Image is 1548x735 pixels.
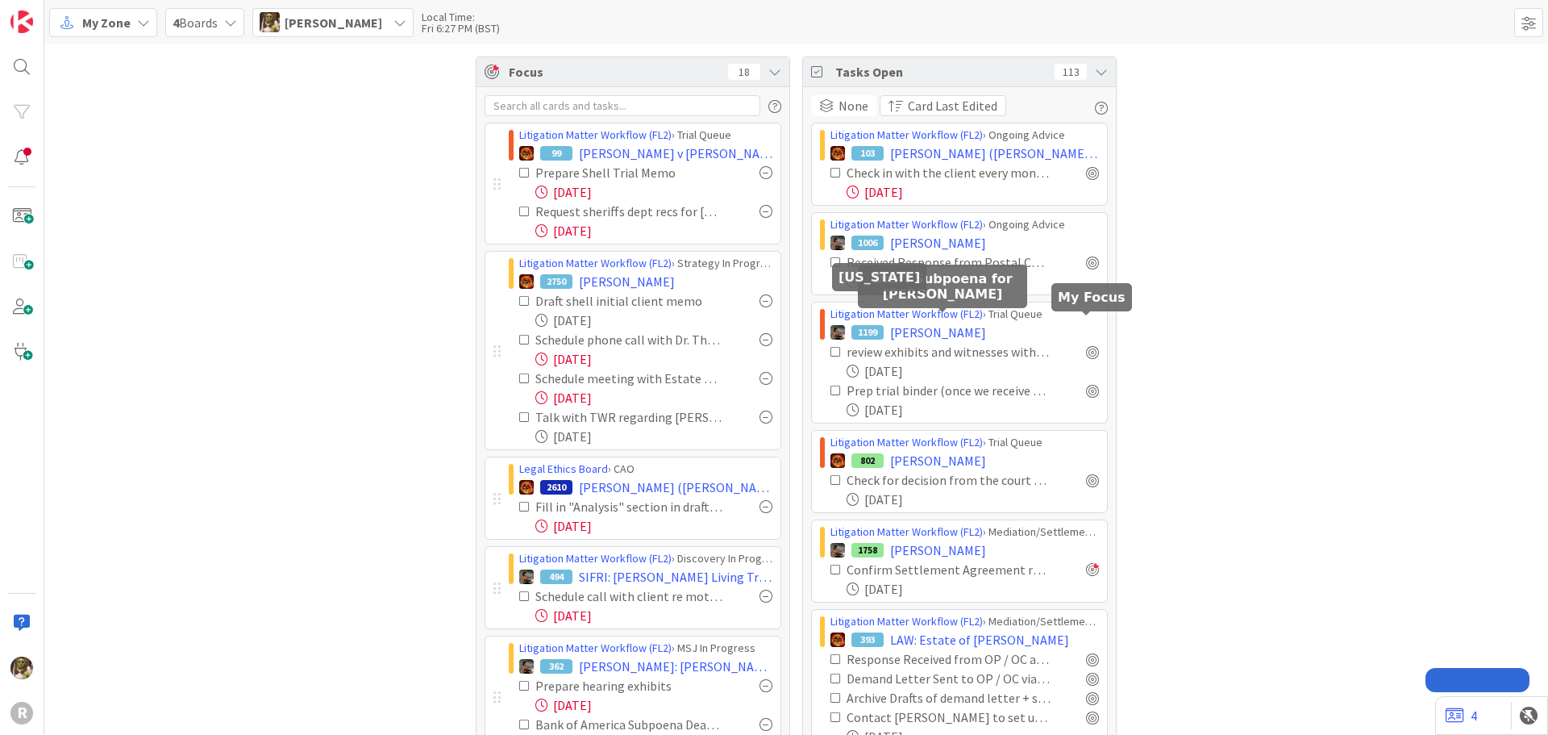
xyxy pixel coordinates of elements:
[847,708,1051,727] div: Contact [PERSON_NAME] to set up phone call with TWR (after petition is drafted)
[830,127,983,142] a: Litigation Matter Workflow (FL2)
[864,271,1021,302] h5: Draft Subpoena for [PERSON_NAME]
[535,695,772,715] div: [DATE]
[535,676,711,695] div: Prepare hearing exhibits
[851,543,884,558] div: 1758
[890,451,986,470] span: [PERSON_NAME]
[830,613,1099,630] div: › Mediation/Settlement in Progress
[535,291,724,311] div: Draft shell initial client memo
[535,606,772,625] div: [DATE]
[830,614,983,629] a: Litigation Matter Workflow (FL2)
[535,221,772,240] div: [DATE]
[830,633,845,647] img: TR
[847,400,1099,420] div: [DATE]
[519,127,772,144] div: › Trial Queue
[509,62,715,81] span: Focus
[535,202,724,221] div: Request sheriffs dept recs for [PERSON_NAME] and [PERSON_NAME]
[519,256,672,270] a: Litigation Matter Workflow (FL2)
[540,146,572,161] div: 99
[519,461,608,476] a: Legal Ethics Board
[847,163,1051,182] div: Check in with the client every month around the 15th Copy this task to next month if needed
[519,480,534,495] img: TR
[10,10,33,33] img: Visit kanbanzone.com
[1058,290,1126,305] h5: My Focus
[830,524,983,539] a: Litigation Matter Workflow (FL2)
[830,453,845,468] img: TR
[728,64,760,80] div: 18
[847,579,1099,599] div: [DATE]
[830,146,845,161] img: TR
[422,23,500,34] div: Fri 6:27 PM (BST)
[535,388,772,407] div: [DATE]
[519,127,672,142] a: Litigation Matter Workflow (FL2)
[830,435,983,449] a: Litigation Matter Workflow (FL2)
[10,657,33,679] img: DG
[830,543,845,558] img: MW
[847,381,1051,400] div: Prep trial binder (once we receive new date)
[422,11,500,23] div: Local Time:
[890,233,986,253] span: [PERSON_NAME]
[847,649,1051,669] div: Response Received from OP / OC and saved to file
[847,669,1051,688] div: Demand Letter Sent to OP / OC via US Mail + Email
[173,15,179,31] b: 4
[830,216,1099,233] div: › Ongoing Advice
[540,274,572,289] div: 2750
[519,255,772,272] div: › Strategy In Progress
[847,342,1051,361] div: review exhibits and witnesses with [PERSON_NAME]
[830,306,1099,323] div: › Trial Queue
[519,641,672,655] a: Litigation Matter Workflow (FL2)
[847,490,1099,509] div: [DATE]
[519,551,672,566] a: Litigation Matter Workflow (FL2)
[847,560,1051,579] div: Confirm Settlement Agreement received
[838,96,868,115] span: None
[579,567,772,587] span: SIFRI: [PERSON_NAME] Living Trust
[540,480,572,495] div: 2610
[535,182,772,202] div: [DATE]
[890,144,1099,163] span: [PERSON_NAME] ([PERSON_NAME] v [PERSON_NAME])
[579,657,772,676] span: [PERSON_NAME]: [PERSON_NAME] Abuse Claim
[535,427,772,446] div: [DATE]
[579,144,772,163] span: [PERSON_NAME] v [PERSON_NAME]
[830,236,845,250] img: MW
[1055,64,1087,80] div: 113
[260,12,280,32] img: DG
[82,13,131,32] span: My Zone
[835,62,1047,81] span: Tasks Open
[847,688,1051,708] div: Archive Drafts of demand letter + save final version in correspondence folder
[519,274,534,289] img: TR
[830,307,983,321] a: Litigation Matter Workflow (FL2)
[10,702,33,725] div: R
[535,587,724,606] div: Schedule call with client re motion to compel
[540,659,572,674] div: 362
[908,96,997,115] span: Card Last Edited
[540,570,572,584] div: 494
[519,570,534,584] img: MW
[535,715,724,734] div: Bank of America Subpoena Deadline (extended to 10th)
[535,311,772,330] div: [DATE]
[847,182,1099,202] div: [DATE]
[880,95,1006,116] button: Card Last Edited
[830,434,1099,451] div: › Trial Queue
[485,95,760,116] input: Search all cards and tasks...
[830,524,1099,541] div: › Mediation/Settlement in Progress
[851,146,884,161] div: 103
[851,633,884,647] div: 393
[890,323,986,342] span: [PERSON_NAME]
[579,272,675,291] span: [PERSON_NAME]
[535,163,713,182] div: Prepare Shell Trial Memo
[830,217,983,232] a: Litigation Matter Workflow (FL2)
[519,550,772,567] div: › Discovery In Progress
[535,497,724,516] div: Fill in "Analysis" section in draft response
[851,325,884,340] div: 1199
[535,516,772,536] div: [DATE]
[890,630,1069,649] span: LAW: Estate of [PERSON_NAME]
[535,369,724,388] div: Schedule meeting with Estate Planning Counsel ([PERSON_NAME]) - in person.
[1446,706,1477,725] a: 4
[830,127,1099,144] div: › Ongoing Advice
[519,146,534,161] img: TR
[519,659,534,674] img: MW
[847,361,1099,381] div: [DATE]
[519,461,772,478] div: › CAO
[535,330,724,349] div: Schedule phone call with Dr. Thunder for more details re opinion
[830,325,845,340] img: MW
[847,253,1051,272] div: Received Response from Postal Counsel?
